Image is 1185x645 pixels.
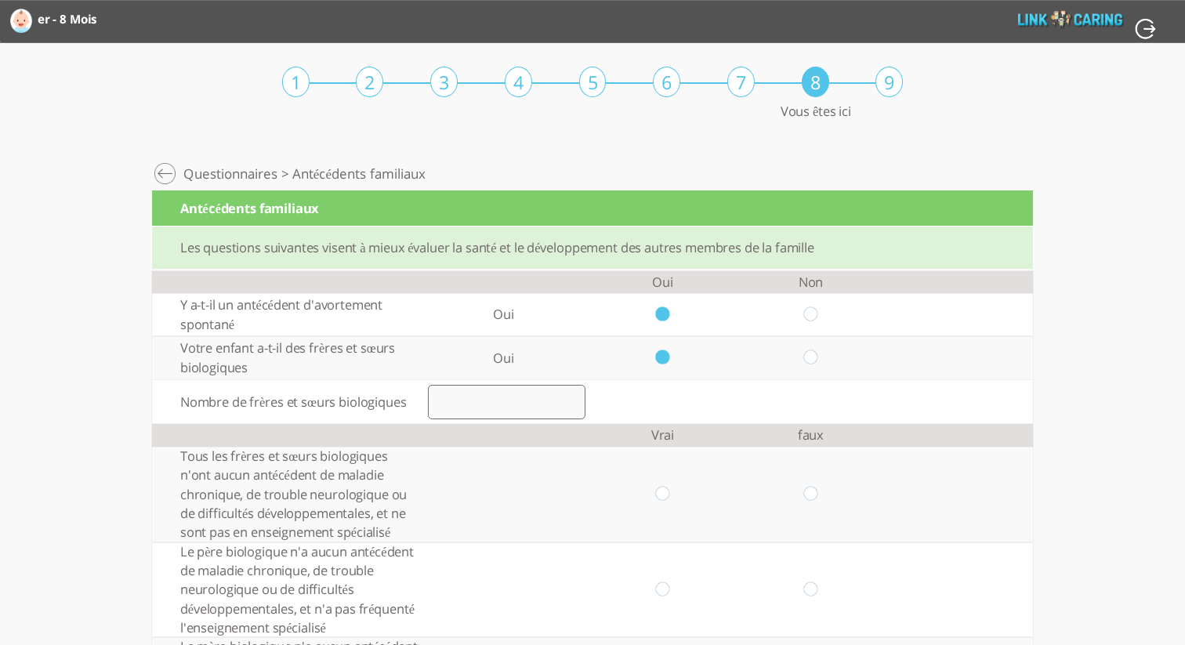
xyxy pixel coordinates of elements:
label: er - 8 Mois [38,6,107,31]
div: 3 [430,67,458,97]
div: 6 [653,67,680,97]
label: Vous êtes ici [781,102,851,121]
div: 4 [505,67,532,97]
div: 8 [802,67,829,97]
div: 1 [282,67,310,97]
div: 5 [579,67,607,97]
img: linkCaringLogo_03.png [1018,9,1124,31]
img: childBoyIcon.png [10,9,32,33]
div: 7 [727,67,755,97]
div: 9 [875,67,903,97]
div: 2 [356,67,383,97]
